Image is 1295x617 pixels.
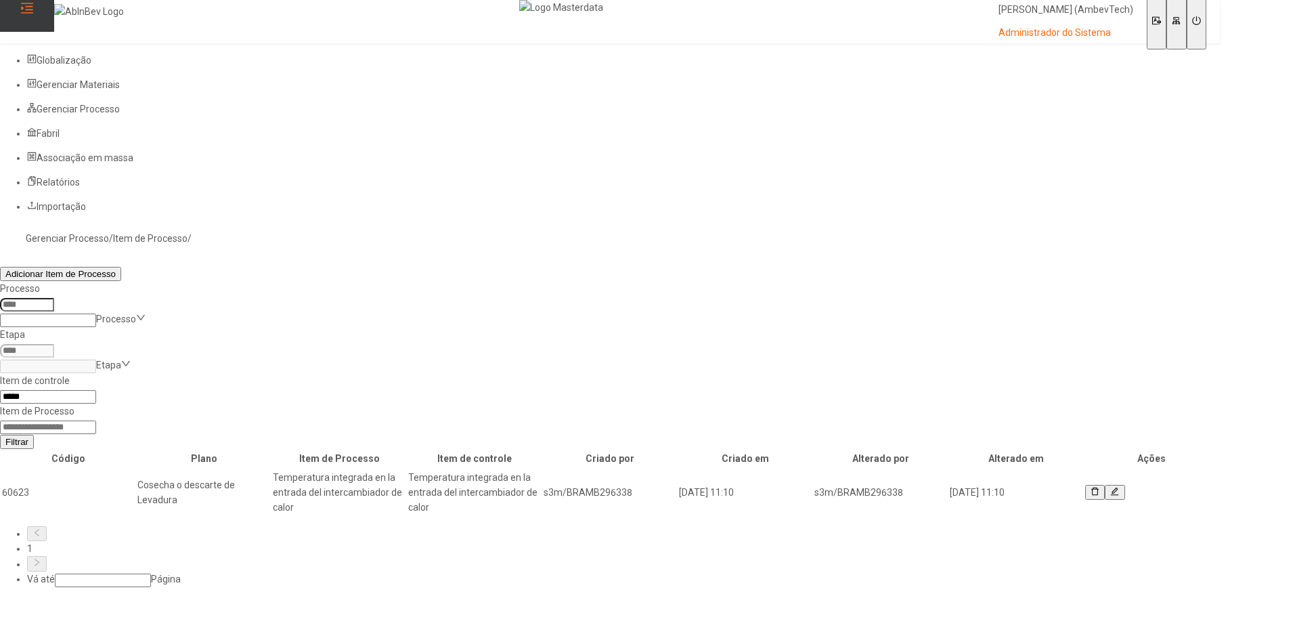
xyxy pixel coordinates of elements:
[678,450,812,467] th: Criado em
[27,572,1220,587] div: Vá até Página
[37,177,80,188] span: Relatórios
[37,104,120,114] span: Gerenciar Processo
[26,233,109,244] a: Gerenciar Processo
[109,233,113,244] nz-breadcrumb-separator: /
[814,469,948,515] td: s3m/BRAMB296338
[37,79,120,90] span: Gerenciar Materiais
[543,450,677,467] th: Criado por
[408,469,542,515] td: Temperatura integrada en la entrada del intercambiador de calor
[27,541,1220,556] li: 1
[96,314,136,324] nz-select-placeholder: Processo
[1,469,135,515] td: 60623
[949,469,1083,515] td: [DATE] 11:10
[188,233,192,244] nz-breadcrumb-separator: /
[37,128,60,139] span: Fabril
[5,269,116,279] span: Adicionar Item de Processo
[37,55,91,66] span: Globalização
[1084,450,1219,467] th: Ações
[5,437,28,447] span: Filtrar
[113,233,188,244] a: Item de Processo
[37,152,133,163] span: Associação em massa
[678,469,812,515] td: [DATE] 11:10
[137,469,271,515] td: Cosecha o descarte de Levadura
[27,543,32,554] a: 1
[998,3,1133,17] p: [PERSON_NAME] (AmbevTech)
[272,469,406,515] td: Temperatura integrada en la entrada del intercambiador de calor
[408,450,542,467] th: Item de controle
[272,450,406,467] th: Item de Processo
[998,26,1133,40] p: Administrador do Sistema
[27,526,1220,541] li: Página anterior
[96,360,121,370] nz-select-placeholder: Etapa
[543,469,677,515] td: s3m/BRAMB296338
[54,4,124,19] img: AbInBev Logo
[949,450,1083,467] th: Alterado em
[137,450,271,467] th: Plano
[1,450,135,467] th: Código
[814,450,948,467] th: Alterado por
[27,556,1220,571] li: Próxima página
[37,201,86,212] span: Importação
